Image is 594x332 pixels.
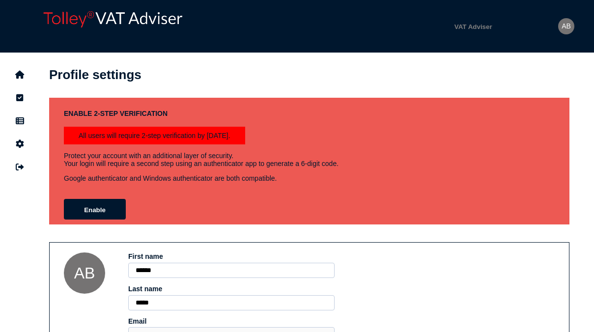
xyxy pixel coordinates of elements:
menu: navigate products [192,14,504,38]
div: Protect your account with an additional layer of security. [64,152,233,160]
button: Sign out [9,157,30,177]
div: Your login will require a second step using an authenticator app to generate a 6-digit code. [64,160,339,167]
button: Home [9,64,30,85]
label: Email [128,317,335,325]
div: AB [64,252,105,294]
div: All users will require 2-step verification by [DATE]. [64,127,245,144]
button: Manage settings [9,134,30,154]
p: Google authenticator and Windows authenticator are both compatible. [64,174,277,182]
h3: Enable 2-step verification [64,110,168,117]
label: First name [128,252,335,260]
div: app logo [39,7,187,45]
div: Profile settings [558,18,574,34]
h1: Profile settings [49,67,141,83]
label: Last name [128,285,335,293]
button: Enable [64,199,126,220]
button: Tasks [9,87,30,108]
button: Shows a dropdown of VAT Advisor options [442,14,504,38]
button: Data manager [9,111,30,131]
